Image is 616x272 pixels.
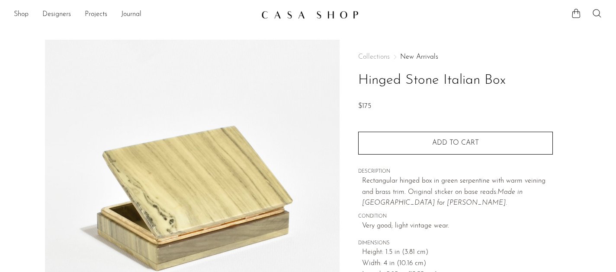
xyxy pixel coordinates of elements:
[85,9,107,20] a: Projects
[362,258,553,269] span: Width: 4 in (10.16 cm)
[358,240,553,247] span: DIMENSIONS
[358,54,553,60] nav: Breadcrumbs
[432,139,479,147] span: Add to cart
[358,213,553,221] span: CONDITION
[362,221,553,232] span: Very good; light vintage wear.
[358,132,553,154] button: Add to cart
[121,9,141,20] a: Journal
[14,7,254,22] ul: NEW HEADER MENU
[362,247,553,258] span: Height: 1.5 in (3.81 cm)
[400,54,438,60] a: New Arrivals
[42,9,71,20] a: Designers
[358,70,553,92] h1: Hinged Stone Italian Box
[358,168,553,176] span: DESCRIPTION
[358,54,390,60] span: Collections
[362,176,553,209] p: Rectangular hinged box in green serpentine with warm veining and brass trim. Original sticker on ...
[358,103,371,110] span: $175
[14,7,254,22] nav: Desktop navigation
[14,9,29,20] a: Shop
